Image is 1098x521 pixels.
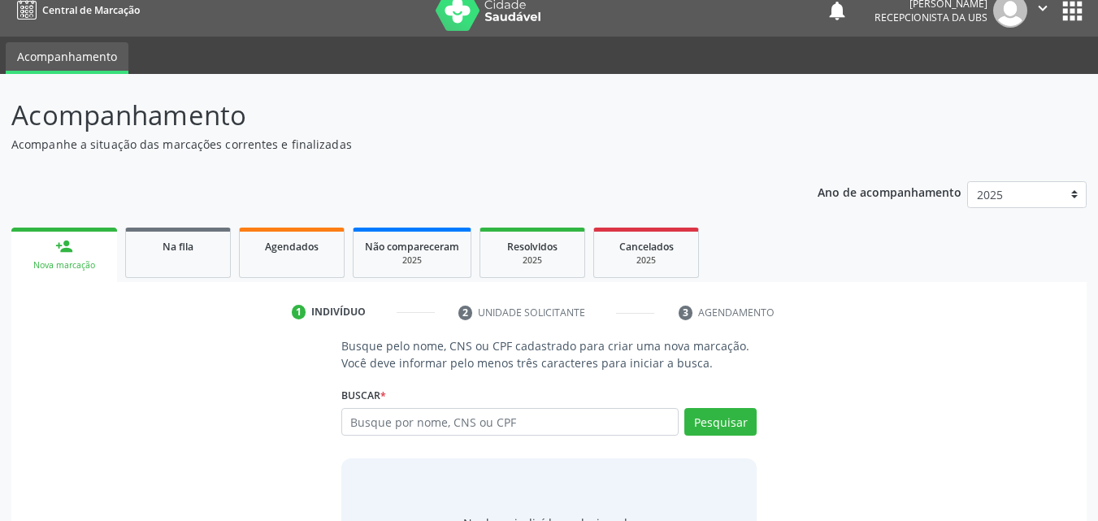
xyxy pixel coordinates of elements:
[42,3,140,17] span: Central de Marcação
[23,259,106,271] div: Nova marcação
[55,237,73,255] div: person_add
[11,95,764,136] p: Acompanhamento
[341,337,757,371] p: Busque pelo nome, CNS ou CPF cadastrado para criar uma nova marcação. Você deve informar pelo men...
[311,305,366,319] div: Indivíduo
[605,254,687,267] div: 2025
[163,240,193,254] span: Na fila
[684,408,757,436] button: Pesquisar
[365,240,459,254] span: Não compareceram
[341,383,386,408] label: Buscar
[265,240,319,254] span: Agendados
[341,408,679,436] input: Busque por nome, CNS ou CPF
[619,240,674,254] span: Cancelados
[365,254,459,267] div: 2025
[874,11,987,24] span: Recepcionista da UBS
[507,240,558,254] span: Resolvidos
[6,42,128,74] a: Acompanhamento
[11,136,764,153] p: Acompanhe a situação das marcações correntes e finalizadas
[818,181,961,202] p: Ano de acompanhamento
[492,254,573,267] div: 2025
[292,305,306,319] div: 1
